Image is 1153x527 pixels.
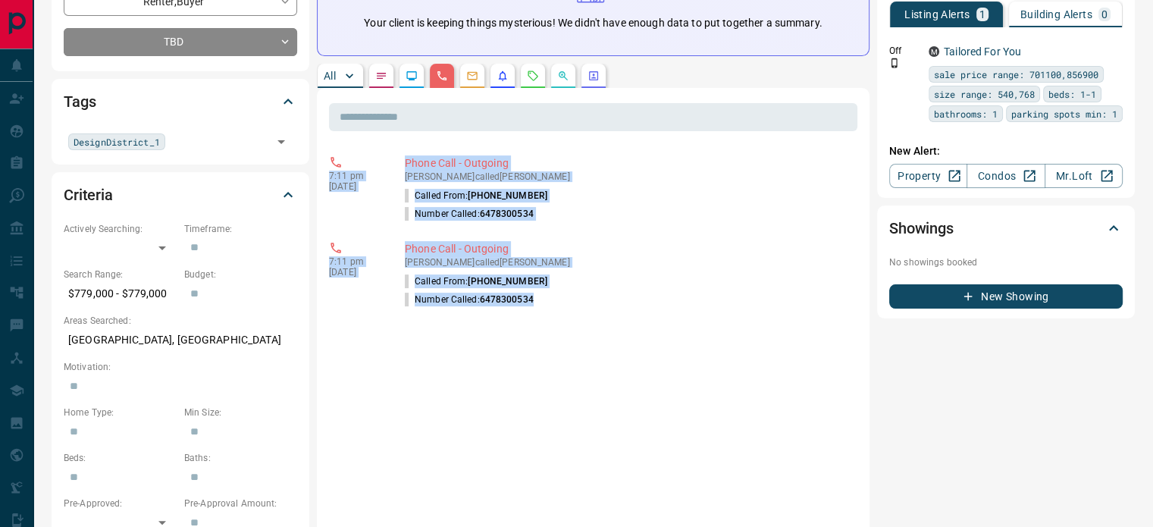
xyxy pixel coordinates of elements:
a: Condos [967,164,1045,188]
span: sale price range: 701100,856900 [934,67,1098,82]
p: Motivation: [64,360,297,374]
button: New Showing [889,284,1123,309]
p: Pre-Approved: [64,497,177,510]
a: Tailored For You [944,45,1021,58]
p: Min Size: [184,406,297,419]
p: Search Range: [64,268,177,281]
p: [GEOGRAPHIC_DATA], [GEOGRAPHIC_DATA] [64,328,297,353]
p: Your client is keeping things mysterious! We didn't have enough data to put together a summary. [364,15,822,31]
p: [PERSON_NAME] called [PERSON_NAME] [405,171,851,182]
div: mrloft.ca [929,46,939,57]
span: bathrooms: 1 [934,106,998,121]
svg: Lead Browsing Activity [406,70,418,82]
span: 6478300534 [480,294,534,305]
a: Property [889,164,967,188]
svg: Agent Actions [587,70,600,82]
p: Called From: [405,189,547,202]
p: 7:11 pm [329,256,382,267]
h2: Tags [64,89,96,114]
span: size range: 540,768 [934,86,1035,102]
h2: Criteria [64,183,113,207]
svg: Notes [375,70,387,82]
p: [DATE] [329,181,382,192]
svg: Listing Alerts [497,70,509,82]
p: Phone Call - Outgoing [405,241,851,257]
svg: Calls [436,70,448,82]
button: Open [271,131,292,152]
svg: Opportunities [557,70,569,82]
span: 6478300534 [480,209,534,219]
span: [PHONE_NUMBER] [468,276,547,287]
svg: Push Notification Only [889,58,900,68]
p: Budget: [184,268,297,281]
div: Criteria [64,177,297,213]
p: Home Type: [64,406,177,419]
div: TBD [64,28,297,56]
div: Showings [889,210,1123,246]
h2: Showings [889,216,954,240]
p: 0 [1101,9,1108,20]
div: Tags [64,83,297,120]
p: Called From: [405,274,547,288]
p: Number Called: [405,293,534,306]
a: Mr.Loft [1045,164,1123,188]
p: [PERSON_NAME] called [PERSON_NAME] [405,257,851,268]
p: All [324,71,336,81]
p: Listing Alerts [904,9,970,20]
span: beds: 1-1 [1048,86,1096,102]
p: Timeframe: [184,222,297,236]
p: Off [889,44,920,58]
svg: Requests [527,70,539,82]
p: Baths: [184,451,297,465]
p: Beds: [64,451,177,465]
span: parking spots min: 1 [1011,106,1117,121]
p: $779,000 - $779,000 [64,281,177,306]
p: Actively Searching: [64,222,177,236]
p: No showings booked [889,256,1123,269]
p: 1 [979,9,985,20]
p: New Alert: [889,143,1123,159]
p: Areas Searched: [64,314,297,328]
p: [DATE] [329,267,382,278]
p: Phone Call - Outgoing [405,155,851,171]
p: 7:11 pm [329,171,382,181]
p: Building Alerts [1020,9,1092,20]
p: Number Called: [405,207,534,221]
span: DesignDistrict_1 [74,134,160,149]
svg: Emails [466,70,478,82]
p: Pre-Approval Amount: [184,497,297,510]
span: [PHONE_NUMBER] [468,190,547,201]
